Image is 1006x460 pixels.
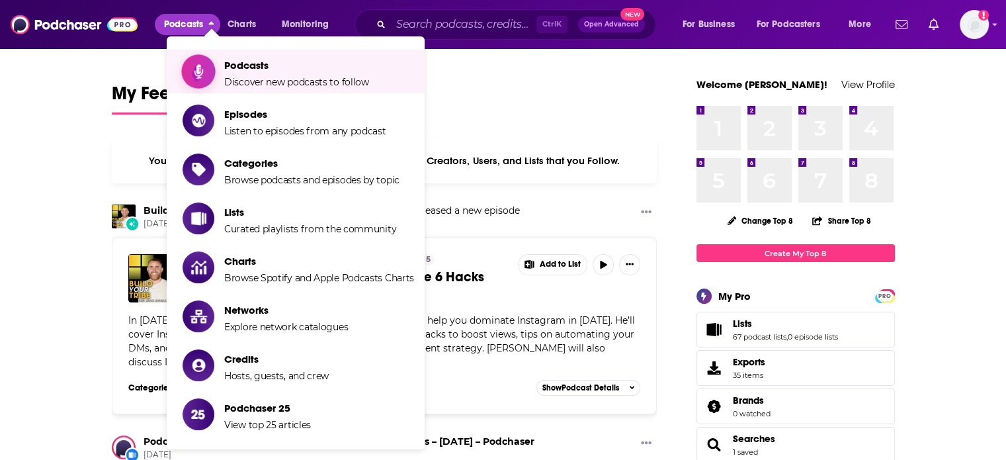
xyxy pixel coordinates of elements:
span: Hosts, guests, and crew [224,370,329,382]
button: open menu [673,14,751,35]
span: Add to List [540,259,581,269]
button: Show More Button [519,255,587,275]
span: My Feed [112,82,182,113]
span: In [DATE] episode, [PERSON_NAME] shares six powerful hacks to help you dominate Instagram in [DAT... [128,314,635,368]
span: Lists [696,312,895,347]
span: Monitoring [282,15,329,34]
span: Podchaser 25 [224,402,311,414]
span: Explore network catalogues [224,321,348,333]
button: open menu [272,14,346,35]
span: Networks [224,304,348,316]
a: Charts [219,14,264,35]
span: Brands [696,389,895,424]
span: Categories [224,157,399,169]
span: Brands [733,394,764,406]
span: Logged in as NickG [960,10,989,39]
a: Welcome [PERSON_NAME]! [696,78,827,91]
button: Show profile menu [960,10,989,39]
span: Listen to episodes from any podcast [224,125,386,137]
a: 67 podcast lists [733,332,786,342]
a: Show notifications dropdown [923,13,944,36]
span: Exports [733,356,765,368]
h3: published a new curated list [144,436,534,448]
span: Podcasts [224,59,369,71]
a: 1 saved [733,447,758,457]
button: close menu [155,14,220,35]
span: New [620,8,644,21]
a: Exports [696,350,895,386]
a: Podchaser [144,436,195,447]
a: Create My Top 8 [696,244,895,262]
img: Podchaser [112,436,136,459]
span: Exports [701,359,728,377]
span: Browse Spotify and Apple Podcasts Charts [224,272,414,284]
span: [DATE] [144,218,520,230]
button: open menu [748,14,839,35]
span: Lists [733,318,752,330]
h3: Categories [128,383,188,393]
span: 35 items [733,371,765,380]
div: Search podcasts, credits, & more... [367,9,669,40]
span: More [849,15,871,34]
div: New Episode [125,216,140,231]
span: Lists [224,206,396,218]
span: View top 25 articles [224,419,311,431]
button: ShowPodcast Details [536,380,641,396]
a: Lists [701,320,728,339]
span: Show Podcast Details [542,383,619,392]
a: 0 episode lists [788,332,838,342]
img: Dominate Instagram in 2025 with These 6 Hacks [128,254,177,302]
button: Show More Button [636,436,657,452]
span: Credits [224,353,329,365]
img: Podchaser - Follow, Share and Rate Podcasts [11,12,138,37]
button: Open AdvancedNew [578,17,645,32]
span: Ctrl K [536,16,567,33]
button: Change Top 8 [720,212,802,229]
span: For Podcasters [757,15,820,34]
div: My Pro [718,290,751,302]
a: Show notifications dropdown [890,13,913,36]
a: View Profile [841,78,895,91]
h3: released a new episode [144,205,520,217]
span: , [786,332,788,342]
div: Your personalized Feed is curated based on the Podcasts, Creators, Users, and Lists that you Follow. [112,138,657,183]
a: Searches [701,436,728,454]
span: Browse podcasts and episodes by topic [224,174,399,186]
span: Charts [228,15,256,34]
span: Discover new podcasts to follow [224,76,369,88]
button: Share Top 8 [812,208,871,234]
img: User Profile [960,10,989,39]
span: PRO [877,291,893,301]
span: Curated playlists from the community [224,223,396,235]
a: My Feed [112,82,182,115]
span: For Business [683,15,735,34]
a: Brands [733,394,771,406]
a: Lists [733,318,838,330]
span: Episodes [224,108,386,120]
a: 0 watched [733,409,771,418]
img: Build Your Tribe | Grow Your Business with Social Media [112,205,136,228]
a: Searches [733,433,775,445]
button: Show More Button [636,205,657,221]
button: Show More Button [619,254,640,275]
a: PRO [877,291,893,300]
a: Build Your Tribe | Grow Your Business with Social Media [144,205,413,216]
button: open menu [839,14,888,35]
a: Brands [701,397,728,416]
svg: Add a profile image [978,10,989,21]
span: Open Advanced [584,21,639,28]
span: Charts [224,255,414,267]
span: Podcasts [164,15,203,34]
input: Search podcasts, credits, & more... [391,14,536,35]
